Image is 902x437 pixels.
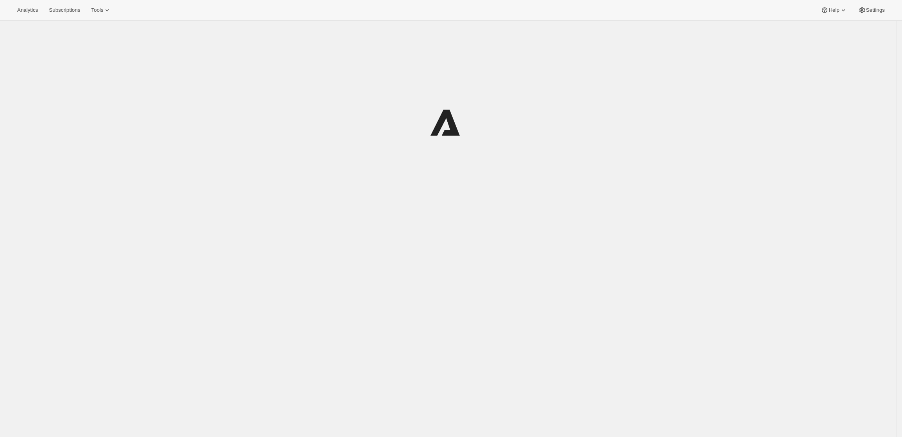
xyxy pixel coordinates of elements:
[828,7,839,13] span: Help
[91,7,103,13] span: Tools
[13,5,43,16] button: Analytics
[17,7,38,13] span: Analytics
[86,5,116,16] button: Tools
[866,7,885,13] span: Settings
[854,5,889,16] button: Settings
[49,7,80,13] span: Subscriptions
[44,5,85,16] button: Subscriptions
[816,5,852,16] button: Help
